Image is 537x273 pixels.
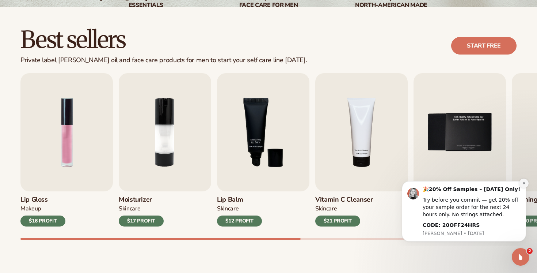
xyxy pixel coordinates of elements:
a: 1 / 9 [20,73,113,227]
div: SKINCARE [217,205,239,213]
div: $21 PROFIT [315,216,360,227]
div: SKINCARE [119,205,140,213]
div: 🎉 [32,11,130,19]
img: Profile image for Lee [16,13,28,25]
a: Start free [451,37,517,55]
div: Try before you commit — get 20% off your sample order for the next 24 hours only. No strings atta... [32,22,130,44]
h3: Vitamin C Cleanser [315,196,373,204]
a: 4 / 9 [315,73,408,227]
iframe: Intercom live chat [512,248,529,266]
div: Message content [32,11,130,55]
h3: Moisturizer [119,196,164,204]
button: Dismiss notification [128,4,138,14]
iframe: Intercom notifications message [391,175,537,246]
a: 3 / 9 [217,73,309,227]
div: $16 PROFIT [20,216,65,227]
div: $12 PROFIT [217,216,262,227]
div: MAKEUP [20,205,41,213]
p: Message from Lee, sent 4w ago [32,56,130,62]
b: CODE: 20OFF24HRS [32,48,89,53]
div: Private label [PERSON_NAME] oil and face care products for men to start your self care line [DATE]. [20,56,307,64]
h3: Lip Balm [217,196,262,204]
a: 5 / 9 [414,73,506,227]
h3: Lip Gloss [20,196,65,204]
h2: Best sellers [20,27,307,52]
div: $17 PROFIT [119,216,164,227]
span: 2 [527,248,533,254]
b: 20% Off Samples – [DATE] Only! [38,12,129,18]
a: 2 / 9 [119,73,211,227]
div: message notification from Lee, 4w ago. 🎉 20% Off Samples – Today Only! Try before you commit — ge... [11,7,135,67]
div: Skincare [315,205,337,213]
